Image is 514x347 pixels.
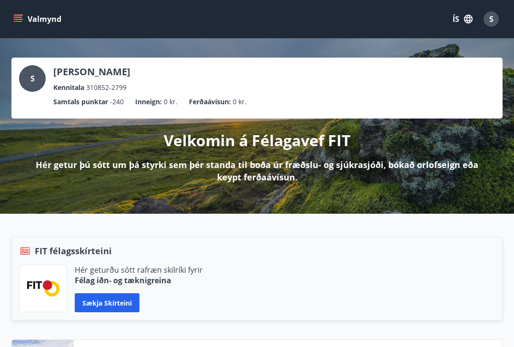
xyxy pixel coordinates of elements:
[30,73,35,84] span: S
[53,97,108,107] p: Samtals punktar
[135,97,162,107] p: Inneign :
[11,10,65,28] button: menu
[75,293,139,312] button: Sækja skírteini
[75,275,203,286] p: Félag iðn- og tæknigreina
[164,97,178,107] span: 0 kr.
[27,280,59,296] img: FPQVkF9lTnNbbaRSFyT17YYeljoOGk5m51IhT0bO.png
[480,8,503,30] button: S
[164,130,351,151] p: Velkomin á Félagavef FIT
[86,82,127,93] span: 310852-2799
[233,97,247,107] span: 0 kr.
[35,245,112,257] span: FIT félagsskírteini
[27,159,487,183] p: Hér getur þú sótt um þá styrki sem þér standa til boða úr fræðslu- og sjúkrasjóði, bókað orlofsei...
[489,14,494,24] span: S
[53,82,84,93] p: Kennitala
[447,10,478,28] button: ÍS
[75,265,203,275] p: Hér geturðu sótt rafræn skilríki fyrir
[53,65,130,79] p: [PERSON_NAME]
[110,97,124,107] span: -240
[189,97,231,107] p: Ferðaávísun :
